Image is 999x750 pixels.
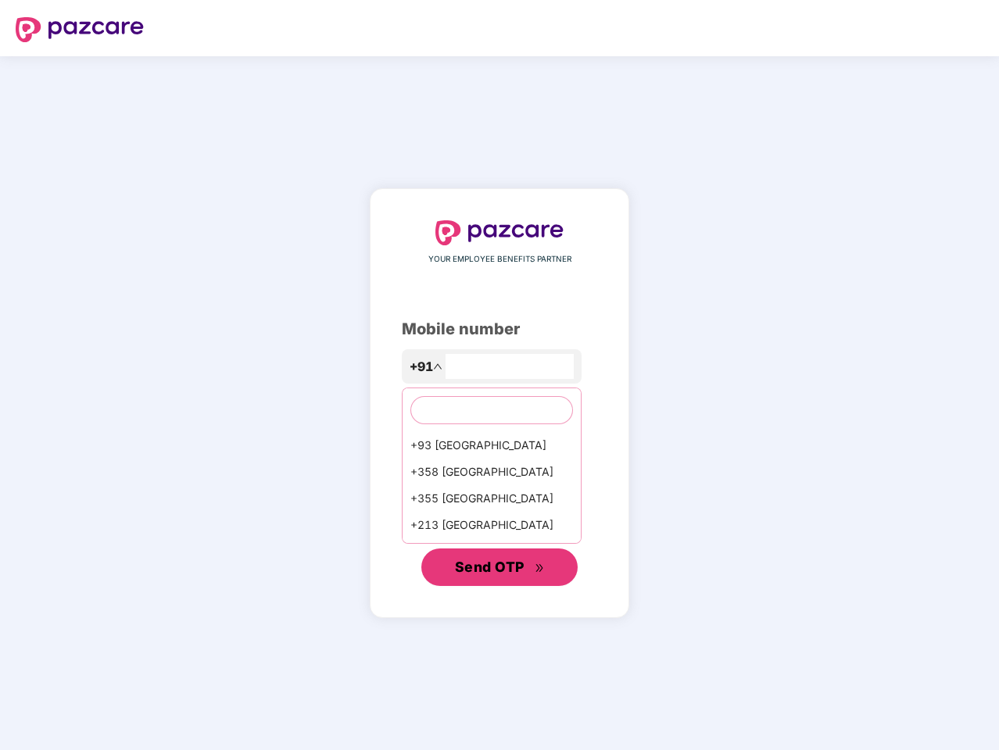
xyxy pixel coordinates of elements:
div: +1684 AmericanSamoa [403,538,581,565]
img: logo [435,220,564,245]
div: +93 [GEOGRAPHIC_DATA] [403,432,581,459]
span: double-right [535,563,545,573]
span: Send OTP [455,559,525,575]
div: +213 [GEOGRAPHIC_DATA] [403,512,581,538]
div: +358 [GEOGRAPHIC_DATA] [403,459,581,485]
div: +355 [GEOGRAPHIC_DATA] [403,485,581,512]
button: Send OTPdouble-right [421,548,578,586]
span: up [433,362,442,371]
img: logo [16,17,144,42]
span: +91 [410,357,433,377]
span: YOUR EMPLOYEE BENEFITS PARTNER [428,253,571,266]
div: Mobile number [402,317,597,341]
